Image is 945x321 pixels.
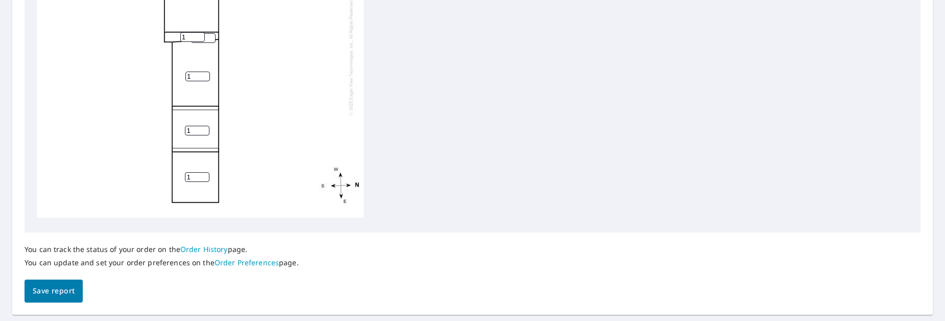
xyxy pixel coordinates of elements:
button: Save report [25,280,83,303]
p: You can track the status of your order on the page. [25,245,299,254]
p: You can update and set your order preferences on the page. [25,258,299,267]
a: Order History [180,244,228,254]
span: Save report [33,285,75,297]
a: Order Preferences [215,258,279,267]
